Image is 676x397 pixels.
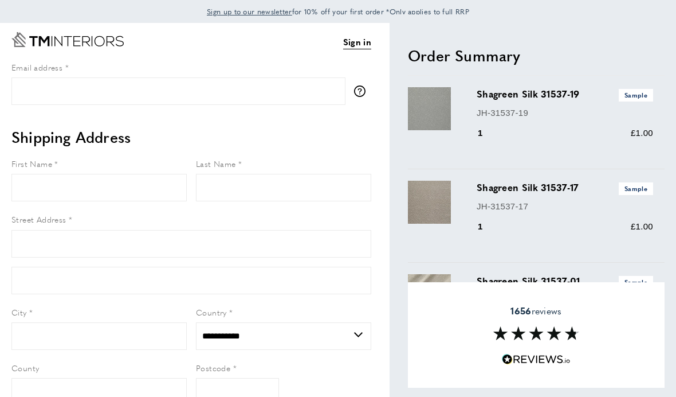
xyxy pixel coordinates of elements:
span: reviews [510,305,561,317]
img: Shagreen Silk 31537-01 [408,274,451,317]
span: £1.00 [631,221,653,231]
span: Street Address [11,213,66,225]
span: First Name [11,158,52,169]
span: Sample [619,89,653,101]
span: Email address [11,61,62,73]
div: 1 [477,126,499,140]
img: Shagreen Silk 31537-17 [408,181,451,224]
a: Sign in [343,35,371,49]
h3: Shagreen Silk 31537-19 [477,87,653,101]
h2: Order Summary [408,45,665,66]
div: 1 [477,220,499,233]
span: for 10% off your first order *Only applies to full RRP [207,6,469,17]
h3: Shagreen Silk 31537-01 [477,274,653,288]
h3: Shagreen Silk 31537-17 [477,181,653,194]
h2: Shipping Address [11,127,371,147]
img: Reviews.io 5 stars [502,354,571,365]
a: Sign up to our newsletter [207,6,292,17]
span: £1.00 [631,128,653,138]
button: More information [354,85,371,97]
a: Go to Home page [11,32,124,47]
span: County [11,362,39,373]
span: Sample [619,182,653,194]
p: JH-31537-17 [477,200,653,213]
img: Reviews section [493,326,579,340]
img: Shagreen Silk 31537-19 [408,87,451,130]
span: Sample [619,276,653,288]
strong: 1656 [510,304,531,317]
span: Last Name [196,158,236,169]
p: JH-31537-19 [477,106,653,120]
span: Country [196,306,227,318]
span: Postcode [196,362,230,373]
span: City [11,306,27,318]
